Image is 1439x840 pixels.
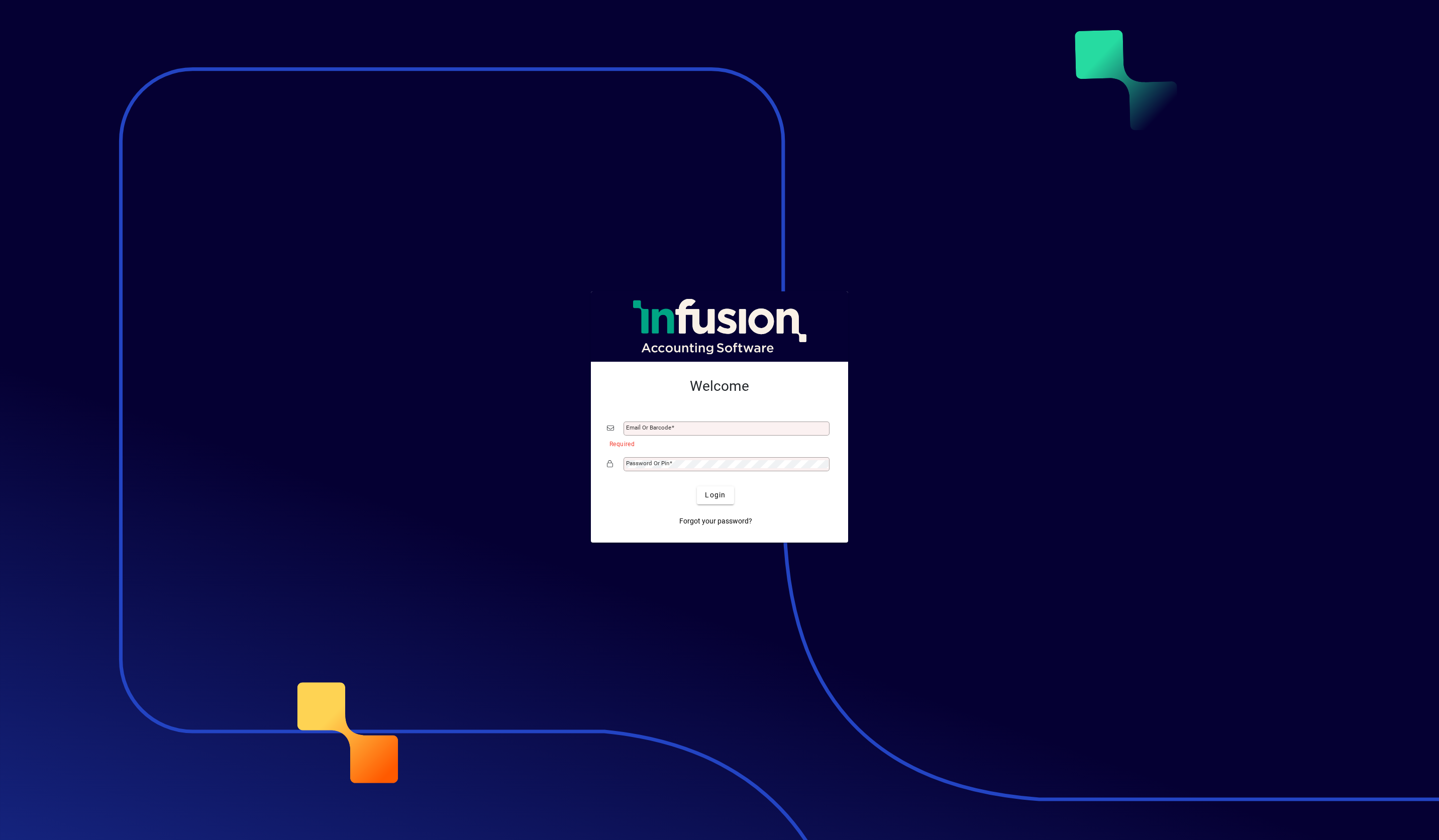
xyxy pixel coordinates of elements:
[705,490,726,500] span: Login
[679,516,752,527] span: Forgot your password?
[609,438,824,449] mat-error: Required
[607,378,832,395] h2: Welcome
[626,460,669,467] mat-label: Password or Pin
[626,424,671,431] mat-label: Email or Barcode
[675,512,756,531] a: Forgot your password?
[697,486,734,504] button: Login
